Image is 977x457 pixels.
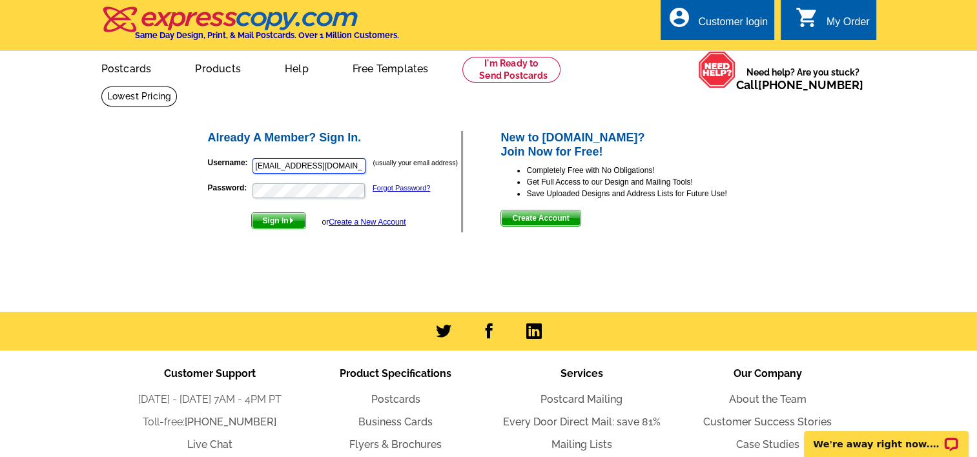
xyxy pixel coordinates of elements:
[734,367,802,380] span: Our Company
[208,157,251,168] label: Username:
[358,416,433,428] a: Business Cards
[667,6,690,29] i: account_circle
[736,78,863,92] span: Call
[503,416,661,428] a: Every Door Direct Mail: save 81%
[251,212,306,229] button: Sign In
[540,393,622,405] a: Postcard Mailing
[340,367,451,380] span: Product Specifications
[729,393,807,405] a: About the Team
[187,438,232,451] a: Live Chat
[796,416,977,457] iframe: LiveChat chat widget
[135,30,399,40] h4: Same Day Design, Print, & Mail Postcards. Over 1 Million Customers.
[698,51,736,88] img: help
[81,52,172,83] a: Postcards
[758,78,863,92] a: [PHONE_NUMBER]
[289,218,294,223] img: button-next-arrow-white.png
[117,414,303,430] li: Toll-free:
[736,66,870,92] span: Need help? Are you stuck?
[117,392,303,407] li: [DATE] - [DATE] 7AM - 4PM PT
[560,367,603,380] span: Services
[703,416,832,428] a: Customer Success Stories
[526,188,771,199] li: Save Uploaded Designs and Address Lists for Future Use!
[796,6,819,29] i: shopping_cart
[174,52,262,83] a: Products
[371,393,420,405] a: Postcards
[208,182,251,194] label: Password:
[264,52,329,83] a: Help
[349,438,442,451] a: Flyers & Brochures
[796,14,870,30] a: shopping_cart My Order
[736,438,799,451] a: Case Studies
[185,416,276,428] a: [PHONE_NUMBER]
[329,218,406,227] a: Create a New Account
[252,213,305,228] span: Sign In
[500,131,771,159] h2: New to [DOMAIN_NAME]? Join Now for Free!
[332,52,449,83] a: Free Templates
[164,367,256,380] span: Customer Support
[208,131,462,145] h2: Already A Member? Sign In.
[501,210,580,226] span: Create Account
[373,184,430,192] a: Forgot Password?
[667,14,768,30] a: account_circle Customer login
[373,159,458,167] small: (usually your email address)
[526,176,771,188] li: Get Full Access to our Design and Mailing Tools!
[101,15,399,40] a: Same Day Design, Print, & Mail Postcards. Over 1 Million Customers.
[500,210,581,227] button: Create Account
[551,438,612,451] a: Mailing Lists
[827,16,870,34] div: My Order
[698,16,768,34] div: Customer login
[322,216,406,228] div: or
[526,165,771,176] li: Completely Free with No Obligations!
